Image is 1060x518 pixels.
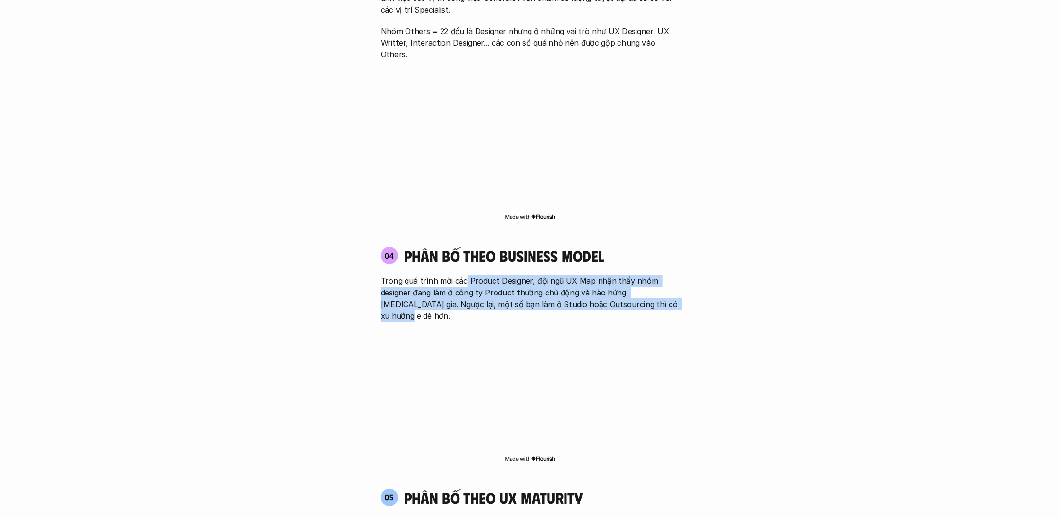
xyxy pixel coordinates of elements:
img: Made with Flourish [505,455,556,463]
p: 04 [385,252,394,259]
h4: phân bố theo business model [404,246,604,265]
iframe: Interactive or visual content [372,327,688,453]
h4: phân bố theo ux maturity [404,488,583,507]
p: Nhóm Others = 22 đều là Designer nhưng ở những vai trò như UX Designer, UX Writter, Interaction D... [381,25,679,60]
p: Trong quá trình mời các Product Designer, đội ngũ UX Map nhận thấy nhóm designer đang làm ở công ... [381,275,679,322]
iframe: Interactive or visual content [372,65,688,211]
img: Made with Flourish [505,213,556,221]
p: 05 [385,493,394,501]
